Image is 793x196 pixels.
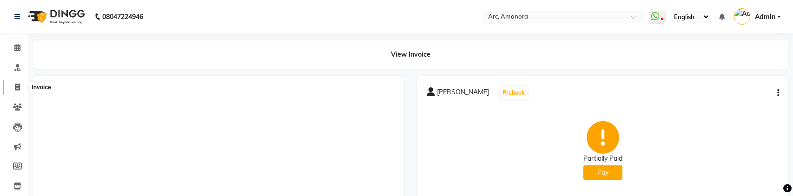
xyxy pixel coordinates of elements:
[437,87,489,100] span: [PERSON_NAME]
[24,4,87,30] img: logo
[583,154,622,163] div: Partially Paid
[755,12,775,22] span: Admin
[583,165,622,180] button: Pay
[33,40,788,69] div: View Invoice
[734,8,750,25] img: Admin
[500,86,527,99] button: Prebook
[29,82,53,93] div: Invoice
[102,4,143,30] b: 08047224946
